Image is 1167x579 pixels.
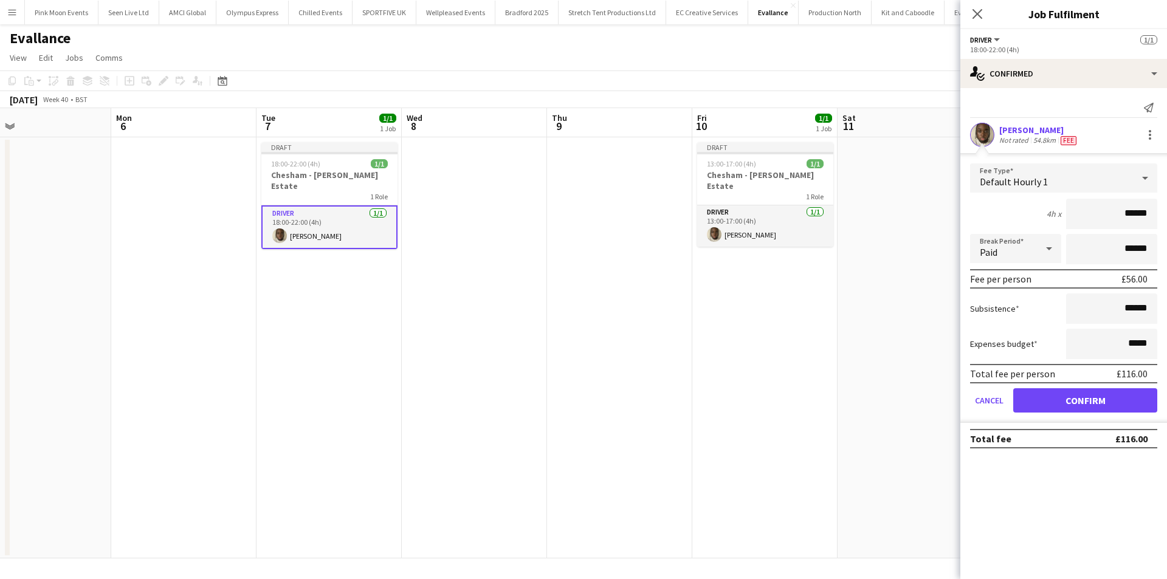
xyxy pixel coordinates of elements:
[114,119,132,133] span: 6
[371,159,388,168] span: 1/1
[25,1,98,24] button: Pink Moon Events
[815,114,832,123] span: 1/1
[98,1,159,24] button: Seen Live Ltd
[65,52,83,63] span: Jobs
[5,50,32,66] a: View
[10,94,38,106] div: [DATE]
[970,303,1019,314] label: Subsistence
[707,159,756,168] span: 13:00-17:00 (4h)
[550,119,567,133] span: 9
[999,135,1031,145] div: Not rated
[261,112,275,123] span: Tue
[980,246,997,258] span: Paid
[552,112,567,123] span: Thu
[842,112,856,123] span: Sat
[261,170,398,191] h3: Chesham - [PERSON_NAME] Estate
[1013,388,1157,413] button: Confirm
[970,273,1031,285] div: Fee per person
[841,119,856,133] span: 11
[289,1,353,24] button: Chilled Events
[807,159,824,168] span: 1/1
[960,6,1167,22] h3: Job Fulfilment
[970,338,1038,349] label: Expenses budget
[405,119,422,133] span: 8
[380,124,396,133] div: 1 Job
[353,1,416,24] button: SPORTFIVE UK
[806,192,824,201] span: 1 Role
[261,142,398,152] div: Draft
[697,205,833,247] app-card-role: Driver1/113:00-17:00 (4h)[PERSON_NAME]
[697,142,833,152] div: Draft
[271,159,320,168] span: 18:00-22:00 (4h)
[970,433,1011,445] div: Total fee
[261,205,398,249] app-card-role: Driver1/118:00-22:00 (4h)[PERSON_NAME]
[60,50,88,66] a: Jobs
[559,1,666,24] button: Stretch Tent Productions Ltd
[970,388,1008,413] button: Cancel
[970,368,1055,380] div: Total fee per person
[666,1,748,24] button: EC Creative Services
[260,119,275,133] span: 7
[407,112,422,123] span: Wed
[695,119,707,133] span: 10
[95,52,123,63] span: Comms
[495,1,559,24] button: Bradford 2025
[960,59,1167,88] div: Confirmed
[261,142,398,249] app-job-card: Draft18:00-22:00 (4h)1/1Chesham - [PERSON_NAME] Estate1 RoleDriver1/118:00-22:00 (4h)[PERSON_NAME]
[697,112,707,123] span: Fri
[945,1,1003,24] button: Event People
[379,114,396,123] span: 1/1
[370,192,388,201] span: 1 Role
[980,176,1048,188] span: Default Hourly 1
[216,1,289,24] button: Olympus Express
[1117,368,1148,380] div: £116.00
[748,1,799,24] button: Evallance
[34,50,58,66] a: Edit
[10,52,27,63] span: View
[1047,208,1061,219] div: 4h x
[970,35,1002,44] button: Driver
[39,52,53,63] span: Edit
[697,170,833,191] h3: Chesham - [PERSON_NAME] Estate
[10,29,71,47] h1: Evallance
[970,35,992,44] span: Driver
[697,142,833,247] app-job-card: Draft13:00-17:00 (4h)1/1Chesham - [PERSON_NAME] Estate1 RoleDriver1/113:00-17:00 (4h)[PERSON_NAME]
[1061,136,1076,145] span: Fee
[1115,433,1148,445] div: £116.00
[116,112,132,123] span: Mon
[1140,35,1157,44] span: 1/1
[816,124,831,133] div: 1 Job
[416,1,495,24] button: Wellpleased Events
[872,1,945,24] button: Kit and Caboodle
[1121,273,1148,285] div: £56.00
[75,95,88,104] div: BST
[40,95,71,104] span: Week 40
[799,1,872,24] button: Production North
[999,125,1079,135] div: [PERSON_NAME]
[1031,135,1058,145] div: 54.8km
[970,45,1157,54] div: 18:00-22:00 (4h)
[1058,135,1079,145] div: Crew has different fees then in role
[159,1,216,24] button: AMCI Global
[91,50,128,66] a: Comms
